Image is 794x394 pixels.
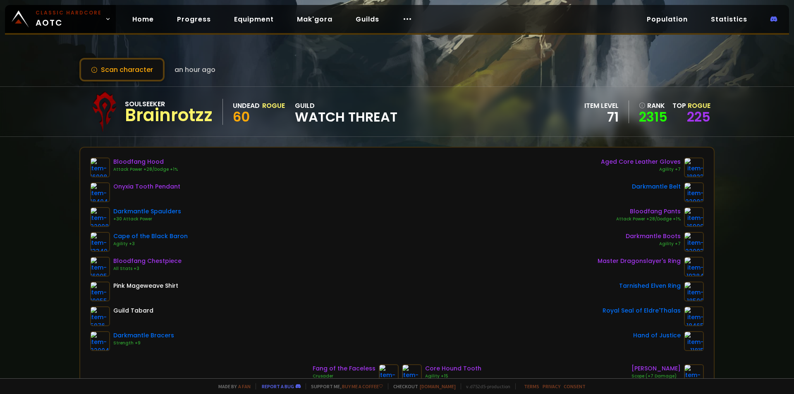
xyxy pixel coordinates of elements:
[262,383,294,389] a: Report a bug
[425,373,481,380] div: Agility +15
[306,383,383,389] span: Support me,
[113,282,178,290] div: Pink Mageweave Shirt
[233,107,250,126] span: 60
[688,101,710,110] span: Rogue
[684,207,704,227] img: item-16909
[90,232,110,252] img: item-13340
[684,257,704,277] img: item-19384
[388,383,456,389] span: Checkout
[90,306,110,326] img: item-5976
[295,100,397,123] div: guild
[125,99,213,109] div: Soulseeker
[684,331,704,351] img: item-11815
[619,282,681,290] div: Tarnished Elven Ring
[704,11,754,28] a: Statistics
[342,383,383,389] a: Buy me a coffee
[616,207,681,216] div: Bloodfang Pants
[295,111,397,123] span: Watch Threat
[687,107,710,126] a: 225
[639,100,667,111] div: rank
[113,207,181,216] div: Darkmantle Spaulders
[113,216,181,222] div: +30 Attack Power
[36,9,102,29] span: AOTC
[672,100,710,111] div: Top
[113,257,182,265] div: Bloodfang Chestpiece
[90,158,110,177] img: item-16908
[601,166,681,173] div: Agility +7
[601,158,681,166] div: Aged Core Leather Gloves
[5,5,116,33] a: Classic HardcoreAOTC
[213,383,251,389] span: Made by
[36,9,102,17] small: Classic Hardcore
[113,158,178,166] div: Bloodfang Hood
[175,64,215,75] span: an hour ago
[640,11,694,28] a: Population
[113,306,153,315] div: Guild Tabard
[598,257,681,265] div: Master Dragonslayer's Ring
[631,364,681,373] div: [PERSON_NAME]
[633,331,681,340] div: Hand of Justice
[233,100,260,111] div: Undead
[684,182,704,202] img: item-22002
[349,11,386,28] a: Guilds
[616,216,681,222] div: Attack Power +28/Dodge +1%
[425,364,481,373] div: Core Hound Tooth
[420,383,456,389] a: [DOMAIN_NAME]
[113,232,188,241] div: Cape of the Black Baron
[113,182,180,191] div: Onyxia Tooth Pendant
[90,207,110,227] img: item-22008
[631,373,681,380] div: Scope (+7 Damage)
[90,331,110,351] img: item-22004
[313,373,375,380] div: Crusader
[170,11,218,28] a: Progress
[125,109,213,122] div: Brainrotzz
[684,232,704,252] img: item-22003
[584,100,619,111] div: item level
[543,383,560,389] a: Privacy
[684,158,704,177] img: item-18823
[90,282,110,301] img: item-10055
[313,364,375,373] div: Fang of the Faceless
[639,111,667,123] a: 2315
[113,340,174,346] div: Strength +9
[227,11,280,28] a: Equipment
[584,111,619,123] div: 71
[684,306,704,326] img: item-18465
[684,282,704,301] img: item-18500
[113,265,182,272] div: All Stats +3
[461,383,510,389] span: v. d752d5 - production
[262,100,285,111] div: Rogue
[379,364,399,384] img: item-19859
[626,232,681,241] div: Darkmantle Boots
[126,11,160,28] a: Home
[113,331,174,340] div: Darkmantle Bracers
[564,383,586,389] a: Consent
[626,241,681,247] div: Agility +7
[79,58,165,81] button: Scan character
[113,241,188,247] div: Agility +3
[90,257,110,277] img: item-16905
[603,306,681,315] div: Royal Seal of Eldre'Thalas
[684,364,704,384] img: item-17069
[402,364,422,384] img: item-18805
[524,383,539,389] a: Terms
[290,11,339,28] a: Mak'gora
[238,383,251,389] a: a fan
[632,182,681,191] div: Darkmantle Belt
[113,166,178,173] div: Attack Power +28/Dodge +1%
[90,182,110,202] img: item-18404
